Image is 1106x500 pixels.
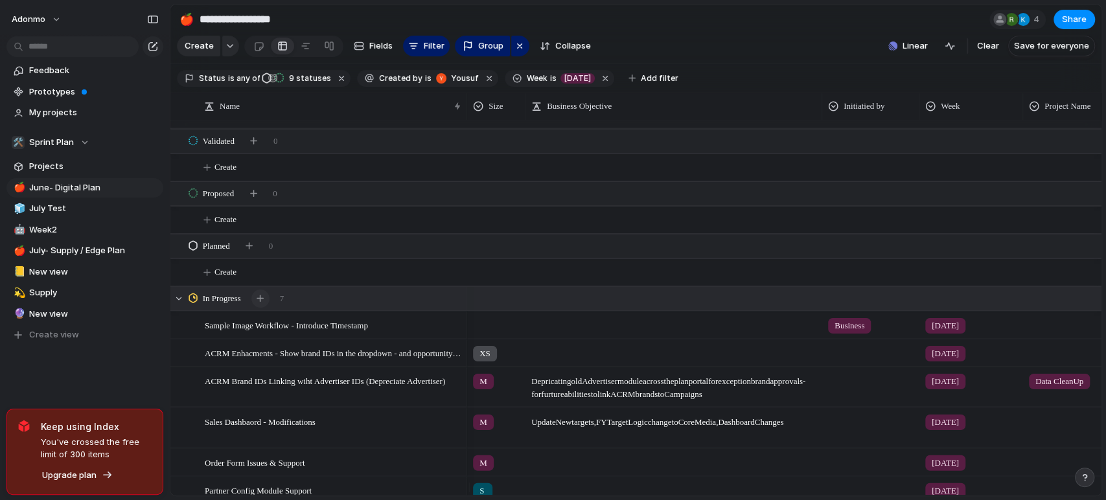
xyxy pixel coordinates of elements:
a: 🔮New view [6,304,163,324]
span: Adonmo [12,13,45,26]
span: 0 [273,187,277,200]
a: My projects [6,103,163,122]
button: 🍎 [176,9,197,30]
a: 🤖Week2 [6,220,163,240]
button: 🍎 [12,244,25,257]
span: Proposed [203,187,234,200]
button: Create view [6,325,163,345]
span: Add filter [641,73,678,84]
span: Create view [29,328,79,341]
a: 🍎July- Supply / Edge Plan [6,241,163,260]
span: [DATE] [932,375,959,388]
span: any of [235,73,260,84]
span: Collapse [555,40,591,52]
button: Upgrade plan [38,466,117,484]
span: July- Supply / Edge Plan [29,244,159,257]
span: Partner Config Module Support [205,482,312,497]
a: 🧊July Test [6,199,163,218]
a: Prototypes [6,82,163,102]
span: Upgrade plan [42,469,97,482]
span: Week [941,100,960,113]
button: 🔮 [12,308,25,321]
button: Linear [883,36,933,56]
button: Yousuf [433,71,481,85]
span: 0 [273,135,278,148]
span: My projects [29,106,159,119]
span: Name [220,100,240,113]
div: 💫 [14,286,23,301]
button: 9 statuses [261,71,334,85]
span: Depricating old Advertiser module across the plan portal for exception brand approvals - for furt... [526,368,822,401]
span: Initiatied by [844,100,884,113]
button: 🛠️Sprint Plan [6,133,163,152]
span: Order Form Issues & Support [205,454,305,469]
span: Status [199,73,225,84]
span: 0 [269,240,273,253]
span: Group [478,40,503,52]
button: Share [1054,10,1095,29]
span: Create [214,161,236,174]
span: [DATE] [932,456,959,469]
span: 4 [1033,13,1043,26]
span: 0 [270,109,274,122]
span: New view [29,266,159,278]
span: Size [489,100,503,113]
button: isany of [225,71,262,85]
span: In Progress [203,292,241,305]
button: 📒 [12,266,25,278]
span: Clear [977,40,999,52]
span: XS [479,347,490,360]
div: 🛠️ [12,136,25,149]
span: Validated [203,135,235,148]
div: 🍎 [14,244,23,258]
span: New view [29,308,159,321]
span: [DATE] [932,319,959,332]
span: ACRM Brand IDs Linking wiht Advertiser IDs (Depreciate Advertiser) [205,373,445,388]
span: M [479,375,487,388]
button: is [422,71,434,85]
span: M [479,456,487,469]
span: is [550,73,557,84]
button: [DATE] [558,71,597,85]
button: Create [177,36,220,56]
span: Data CleanUp [1035,375,1083,388]
span: Yousuf [451,73,479,84]
span: Sprint Plan [29,136,74,149]
span: Update New targets, FY Target Logic change to Core Media, Dashboard Changes [526,408,822,428]
span: July Test [29,202,159,215]
button: Group [455,36,510,56]
a: Projects [6,157,163,176]
span: June- Digital Plan [29,181,159,194]
button: 🤖 [12,223,25,236]
div: 🤖 [14,222,23,237]
span: 7 [280,292,284,305]
div: 🍎 [179,10,194,28]
span: Linear [903,40,928,52]
span: [DATE] [932,415,959,428]
span: Projects [29,160,159,173]
span: Week2 [29,223,159,236]
button: Fields [349,36,398,56]
span: Supply [29,286,159,299]
span: Feedback [29,64,159,77]
div: 📒New view [6,262,163,282]
span: Backlog [203,109,231,122]
button: Clear [972,36,1004,56]
button: Filter [403,36,450,56]
span: ACRM Enhacments - Show brand IDs in the dropdown - and opportunity details [205,345,463,360]
span: is [228,73,235,84]
span: statuses [285,73,331,84]
span: Fields [369,40,393,52]
span: Project Name [1044,100,1090,113]
span: Share [1062,13,1087,26]
span: 9 [285,73,296,83]
a: Feedback [6,61,163,80]
a: 💫Supply [6,283,163,302]
button: Adonmo [6,9,68,30]
button: Collapse [535,36,596,56]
